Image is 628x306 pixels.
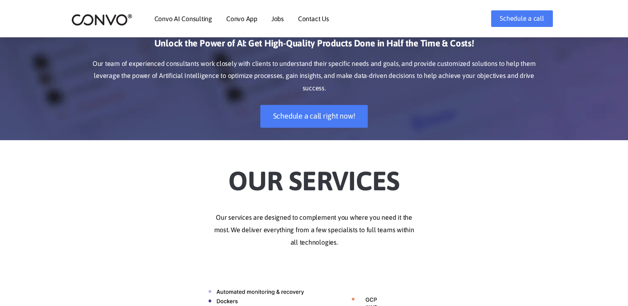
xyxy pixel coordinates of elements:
a: Contact Us [298,15,329,22]
p: Our team of experienced consultants work closely with clients to understand their specific needs ... [84,58,545,95]
p: Our services are designed to complement you where you need it the most. We deliver everything fro... [84,211,545,249]
h2: Our Services [84,153,545,199]
h3: Unlock the Power of AI: Get High-Quality Products Done in Half the Time & Costs! [84,37,545,56]
a: Schedule a call right now! [260,105,368,128]
a: Schedule a call [491,10,552,27]
a: Convo App [226,15,257,22]
a: Jobs [271,15,284,22]
a: Convo AI Consulting [154,15,212,22]
img: logo_2.png [71,13,132,26]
